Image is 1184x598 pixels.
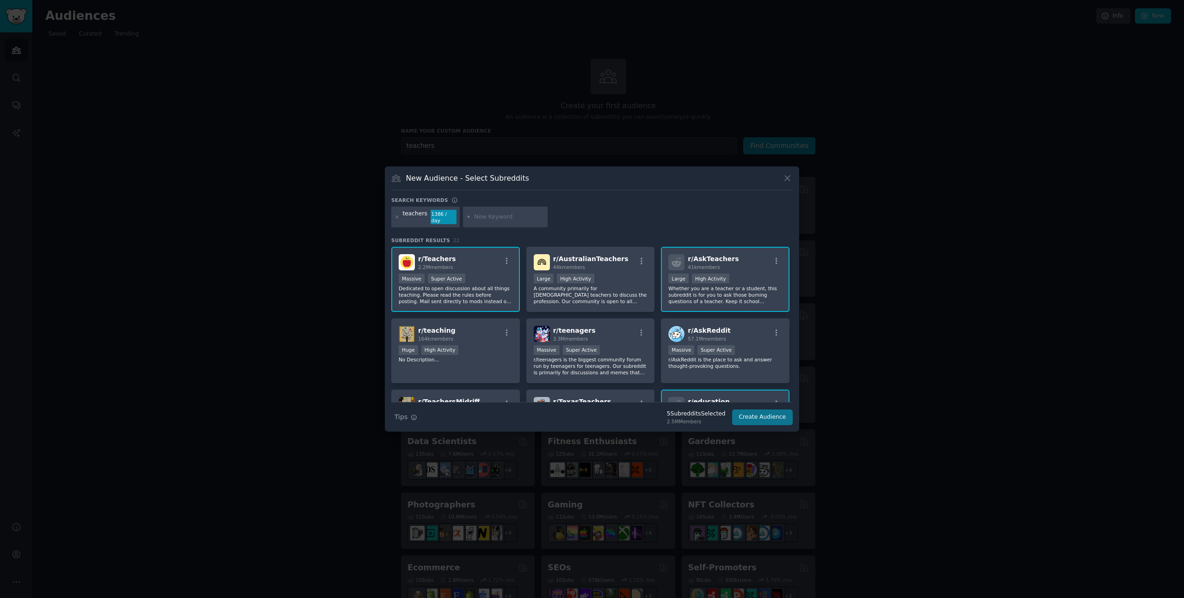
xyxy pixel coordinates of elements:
[534,326,550,342] img: teenagers
[391,197,448,203] h3: Search keywords
[418,255,456,262] span: r/ Teachers
[688,255,739,262] span: r/ AskTeachers
[667,418,726,425] div: 2.5M Members
[399,285,512,305] p: Dedicated to open discussion about all things teaching. Please read the rules before posting. Mai...
[688,264,720,270] span: 41k members
[688,398,729,405] span: r/ education
[418,327,456,334] span: r/ teaching
[399,254,415,270] img: Teachers
[557,274,594,283] div: High Activity
[667,410,726,418] div: 5 Subreddit s Selected
[474,213,544,221] input: New Keyword
[391,237,450,244] span: Subreddit Results
[688,336,726,342] span: 57.1M members
[418,336,453,342] span: 164k members
[553,398,611,405] span: r/ TexasTeachers
[692,274,729,283] div: High Activity
[399,356,512,363] p: No Description...
[732,409,793,425] button: Create Audience
[399,397,415,413] img: TeachersMidriff
[534,356,647,376] p: r/teenagers is the biggest community forum run by teenagers for teenagers. Our subreddit is prima...
[431,210,456,225] div: 1386 / day
[428,274,465,283] div: Super Active
[668,274,689,283] div: Large
[668,285,782,305] p: Whether you are a teacher or a student, this subreddit is for you to ask those burning questions ...
[534,254,550,270] img: AustralianTeachers
[399,345,418,355] div: Huge
[553,327,596,334] span: r/ teenagers
[418,398,480,405] span: r/ TeachersMidriff
[553,336,588,342] span: 3.3M members
[697,345,735,355] div: Super Active
[534,397,550,413] img: TexasTeachers
[391,409,420,425] button: Tips
[418,264,453,270] span: 2.2M members
[553,264,585,270] span: 44k members
[421,345,459,355] div: High Activity
[688,327,730,334] span: r/ AskReddit
[534,345,560,355] div: Massive
[563,345,600,355] div: Super Active
[453,238,460,243] span: 22
[668,356,782,369] p: r/AskReddit is the place to ask and answer thought-provoking questions.
[399,326,415,342] img: teaching
[534,285,647,305] p: A community primarily for [DEMOGRAPHIC_DATA] teachers to discuss the profession. Our community is...
[668,345,694,355] div: Massive
[553,255,629,262] span: r/ AustralianTeachers
[406,173,529,183] h3: New Audience - Select Subreddits
[403,210,427,225] div: teachers
[395,412,407,422] span: Tips
[668,326,684,342] img: AskReddit
[399,274,425,283] div: Massive
[534,274,554,283] div: Large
